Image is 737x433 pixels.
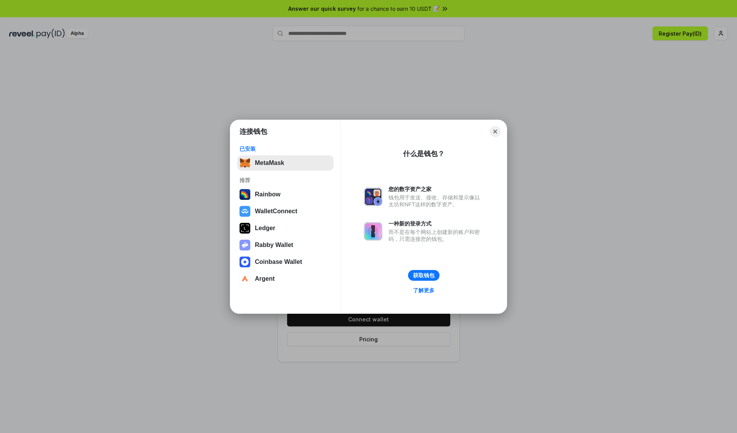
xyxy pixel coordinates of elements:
[364,188,382,206] img: svg+xml,%3Csvg%20xmlns%3D%22http%3A%2F%2Fwww.w3.org%2F2000%2Fsvg%22%20fill%3D%22none%22%20viewBox...
[255,275,275,282] div: Argent
[388,220,484,227] div: 一种新的登录方式
[364,222,382,240] img: svg+xml,%3Csvg%20xmlns%3D%22http%3A%2F%2Fwww.w3.org%2F2000%2Fsvg%22%20fill%3D%22none%22%20viewBox...
[237,221,334,236] button: Ledger
[413,272,435,279] div: 获取钱包
[240,189,250,200] img: svg+xml,%3Csvg%20width%3D%22120%22%20height%3D%22120%22%20viewBox%3D%220%200%20120%20120%22%20fil...
[408,270,440,281] button: 获取钱包
[240,240,250,250] img: svg+xml,%3Csvg%20xmlns%3D%22http%3A%2F%2Fwww.w3.org%2F2000%2Fsvg%22%20fill%3D%22none%22%20viewBox...
[240,127,267,136] h1: 连接钱包
[408,285,439,295] a: 了解更多
[240,145,331,152] div: 已安装
[255,242,293,249] div: Rabby Wallet
[240,158,250,168] img: svg+xml,%3Csvg%20fill%3D%22none%22%20height%3D%2233%22%20viewBox%3D%220%200%2035%2033%22%20width%...
[237,187,334,202] button: Rainbow
[490,126,501,137] button: Close
[388,229,484,242] div: 而不是在每个网站上创建新的账户和密码，只需连接您的钱包。
[240,223,250,234] img: svg+xml,%3Csvg%20xmlns%3D%22http%3A%2F%2Fwww.w3.org%2F2000%2Fsvg%22%20width%3D%2228%22%20height%3...
[237,237,334,253] button: Rabby Wallet
[255,160,284,166] div: MetaMask
[237,204,334,219] button: WalletConnect
[237,271,334,286] button: Argent
[255,258,302,265] div: Coinbase Wallet
[237,155,334,171] button: MetaMask
[240,273,250,284] img: svg+xml,%3Csvg%20width%3D%2228%22%20height%3D%2228%22%20viewBox%3D%220%200%2028%2028%22%20fill%3D...
[255,208,297,215] div: WalletConnect
[388,186,484,193] div: 您的数字资产之家
[413,287,435,294] div: 了解更多
[255,191,281,198] div: Rainbow
[403,149,445,158] div: 什么是钱包？
[240,206,250,217] img: svg+xml,%3Csvg%20width%3D%2228%22%20height%3D%2228%22%20viewBox%3D%220%200%2028%2028%22%20fill%3D...
[255,225,275,232] div: Ledger
[237,254,334,270] button: Coinbase Wallet
[388,194,484,208] div: 钱包用于发送、接收、存储和显示像以太坊和NFT这样的数字资产。
[240,177,331,184] div: 推荐
[240,257,250,267] img: svg+xml,%3Csvg%20width%3D%2228%22%20height%3D%2228%22%20viewBox%3D%220%200%2028%2028%22%20fill%3D...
